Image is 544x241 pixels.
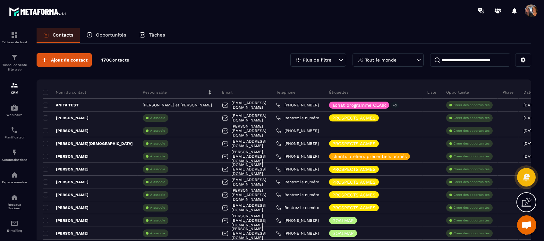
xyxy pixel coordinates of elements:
a: [PHONE_NUMBER] [276,154,319,159]
p: PROSPECTS ACMES [332,205,376,210]
p: PROSPECTS ACMES [332,180,376,184]
p: Créer des opportunités [454,154,489,159]
p: À associe [150,193,165,197]
p: Créer des opportunités [454,205,489,210]
p: ANITA TEST [43,103,79,108]
p: Créer des opportunités [454,180,489,184]
p: Espace membre [2,180,27,184]
p: clients ateliers présentiels acmés [332,154,407,159]
p: [PERSON_NAME] [43,218,89,223]
p: [PERSON_NAME] [43,179,89,185]
a: social-networksocial-networkRéseaux Sociaux [2,189,27,215]
div: Ouvrir le chat [517,215,536,235]
p: À associe [150,218,165,223]
p: CRM [2,91,27,94]
a: automationsautomationsEspace membre [2,166,27,189]
p: À associe [150,116,165,120]
p: GOALMAP [332,231,354,236]
p: Créer des opportunités [454,193,489,197]
p: Plus de filtre [303,58,331,62]
a: formationformationCRM [2,77,27,99]
p: Tout le monde [365,58,396,62]
p: Opportunités [96,32,126,38]
p: Créer des opportunités [454,231,489,236]
p: [PERSON_NAME] [43,128,89,133]
p: PROSPECTS ACMES [332,193,376,197]
p: Réseaux Sociaux [2,203,27,210]
img: formation [11,81,18,89]
p: À associe [150,180,165,184]
a: [PHONE_NUMBER] [276,231,319,236]
a: schedulerschedulerPlanificateur [2,121,27,144]
p: Téléphone [276,90,295,95]
p: Créer des opportunités [454,218,489,223]
p: [PERSON_NAME] [43,231,89,236]
p: PROSPECTS ACMES [332,167,376,171]
p: PROSPECTS ACMES [332,116,376,120]
p: À associe [150,154,165,159]
a: formationformationTableau de bord [2,26,27,49]
p: Liste [427,90,436,95]
p: Étiquettes [329,90,348,95]
p: Créer des opportunités [454,167,489,171]
p: [PERSON_NAME][DEMOGRAPHIC_DATA] [43,141,133,146]
img: email [11,220,18,227]
span: Contacts [109,57,129,62]
p: Créer des opportunités [454,141,489,146]
a: formationformationTunnel de vente Site web [2,49,27,77]
a: Contacts [37,28,80,43]
p: Tâches [149,32,165,38]
p: Tableau de bord [2,40,27,44]
img: scheduler [11,126,18,134]
p: Nom du contact [43,90,86,95]
a: emailemailE-mailing [2,215,27,237]
p: Créer des opportunités [454,116,489,120]
img: automations [11,149,18,156]
p: À associe [150,129,165,133]
a: Opportunités [80,28,133,43]
img: formation [11,31,18,39]
p: Créer des opportunités [454,103,489,107]
a: automationsautomationsAutomatisations [2,144,27,166]
a: [PHONE_NUMBER] [276,128,319,133]
p: Planificateur [2,136,27,139]
a: [PHONE_NUMBER] [276,141,319,146]
p: Opportunité [446,90,469,95]
p: À associe [150,167,165,171]
a: [PHONE_NUMBER] [276,218,319,223]
p: GOALMAP [332,218,354,223]
p: 170 [101,57,129,63]
p: [PERSON_NAME] [43,167,89,172]
a: [PHONE_NUMBER] [276,167,319,172]
a: automationsautomationsWebinaire [2,99,27,121]
span: Ajout de contact [51,57,88,63]
p: Automatisations [2,158,27,162]
p: E-mailing [2,229,27,232]
p: Responsable [143,90,167,95]
p: Tunnel de vente Site web [2,63,27,72]
img: logo [9,6,67,17]
p: Email [222,90,233,95]
p: +3 [391,102,399,109]
p: Créer des opportunités [454,129,489,133]
img: formation [11,54,18,61]
p: [PERSON_NAME] [43,115,89,120]
p: [PERSON_NAME] et [PERSON_NAME] [143,103,212,107]
p: À associe [150,141,165,146]
p: [PERSON_NAME] [43,192,89,197]
img: social-network [11,194,18,201]
p: Contacts [53,32,73,38]
a: Tâches [133,28,172,43]
button: Ajout de contact [37,53,92,67]
p: À associe [150,205,165,210]
p: PROSPECTS ACMES [332,141,376,146]
img: automations [11,171,18,179]
p: Phase [503,90,514,95]
p: Webinaire [2,113,27,117]
p: achat programme CLAIR [332,103,386,107]
p: À associe [150,231,165,236]
img: automations [11,104,18,112]
p: [PERSON_NAME] [43,205,89,210]
p: [PERSON_NAME] [43,154,89,159]
a: [PHONE_NUMBER] [276,103,319,108]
